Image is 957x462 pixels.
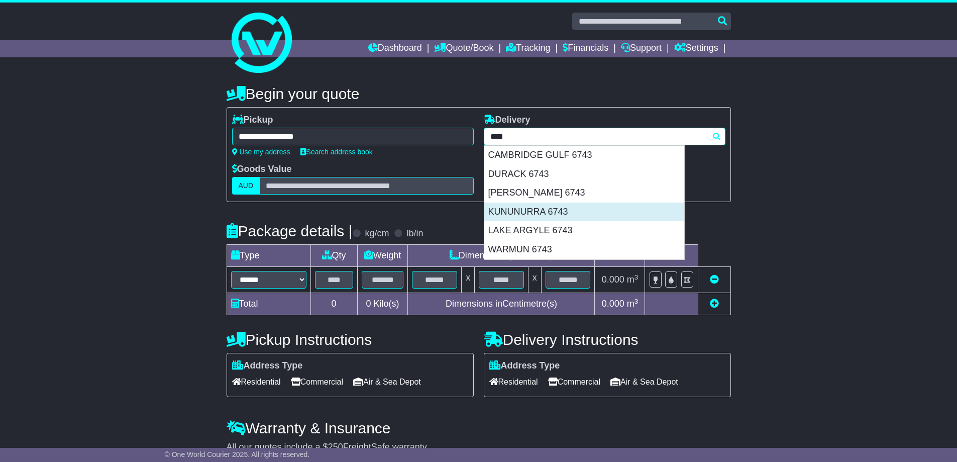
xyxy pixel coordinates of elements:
div: All our quotes include a $ FreightSafe warranty. [227,442,731,453]
div: CAMBRIDGE GULF 6743 [484,146,684,165]
div: [PERSON_NAME] 6743 [484,183,684,203]
typeahead: Please provide city [484,128,725,145]
span: 0 [366,299,371,309]
span: 0.000 [602,299,624,309]
td: Weight [357,245,408,267]
td: Qty [310,245,357,267]
a: Tracking [506,40,550,57]
label: lb/in [406,228,423,239]
span: Air & Sea Depot [610,374,678,390]
a: Support [621,40,662,57]
span: m [627,274,639,285]
a: Remove this item [710,274,719,285]
span: m [627,299,639,309]
span: Commercial [548,374,600,390]
a: Use my address [232,148,290,156]
label: Address Type [232,360,303,372]
label: AUD [232,177,260,195]
td: Type [227,245,310,267]
a: Search address book [300,148,373,156]
div: DURACK 6743 [484,165,684,184]
span: 250 [328,442,343,452]
label: Address Type [489,360,560,372]
span: Commercial [291,374,343,390]
h4: Pickup Instructions [227,331,474,348]
h4: Delivery Instructions [484,331,731,348]
span: Residential [232,374,281,390]
a: Dashboard [368,40,422,57]
a: Quote/Book [434,40,493,57]
span: Air & Sea Depot [353,374,421,390]
td: Dimensions (L x W x H) [408,245,595,267]
a: Financials [563,40,608,57]
a: Add new item [710,299,719,309]
span: 0.000 [602,274,624,285]
td: 0 [310,293,357,315]
h4: Warranty & Insurance [227,420,731,436]
td: x [462,267,475,293]
div: KUNUNURRA 6743 [484,203,684,222]
sup: 3 [634,298,639,305]
td: Dimensions in Centimetre(s) [408,293,595,315]
td: x [528,267,541,293]
div: WARMUN 6743 [484,240,684,259]
span: © One World Courier 2025. All rights reserved. [165,450,310,458]
label: Delivery [484,115,530,126]
td: Total [227,293,310,315]
sup: 3 [634,273,639,281]
span: Residential [489,374,538,390]
td: Kilo(s) [357,293,408,315]
a: Settings [674,40,718,57]
h4: Package details | [227,223,353,239]
h4: Begin your quote [227,85,731,102]
label: kg/cm [365,228,389,239]
div: LAKE ARGYLE 6743 [484,221,684,240]
label: Goods Value [232,164,292,175]
label: Pickup [232,115,273,126]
